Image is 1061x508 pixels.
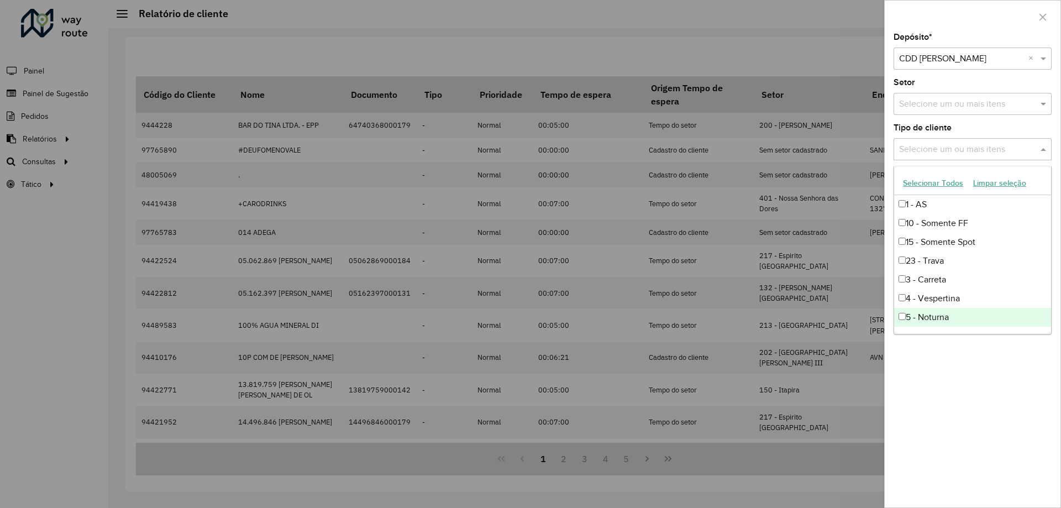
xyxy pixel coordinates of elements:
[894,327,1051,345] div: 51 - Perfil pequeno VUC
[894,308,1051,327] div: 5 - Noturna
[894,233,1051,252] div: 15 - Somente Spot
[1028,52,1038,65] span: Clear all
[894,214,1051,233] div: 10 - Somente FF
[894,289,1051,308] div: 4 - Vespertina
[894,252,1051,270] div: 23 - Trava
[894,195,1051,214] div: 1 - AS
[894,270,1051,289] div: 3 - Carreta
[894,30,932,44] label: Depósito
[894,166,1052,334] ng-dropdown-panel: Options list
[894,76,915,89] label: Setor
[898,175,968,192] button: Selecionar Todos
[968,175,1031,192] button: Limpar seleção
[894,121,952,134] label: Tipo de cliente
